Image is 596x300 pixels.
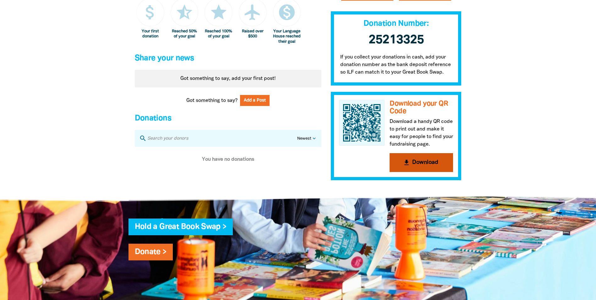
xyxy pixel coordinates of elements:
[273,29,301,45] div: Your Language House reached their goal
[135,223,227,231] a: Hold a Great Book Swap >
[135,70,321,87] div: Got something to say, add your first post!
[331,53,462,85] p: If you collect your donations in cash, add your donation number as the bank deposit reference so ...
[139,135,147,142] i: search
[205,29,232,39] div: Reached 100% of your goal
[135,147,321,172] div: Paginated content
[369,34,424,46] span: 25213325
[175,3,194,22] i: star_half
[135,248,167,256] a: Donate >
[147,134,297,142] input: Search your donors
[171,29,199,39] div: Reached 50% of your goal
[243,3,262,22] i: airplanemode_active
[135,115,171,122] span: Donations
[364,20,429,27] span: Donation Number:
[209,3,228,22] i: star
[390,100,453,115] h3: Download your QR Code
[390,153,453,172] button: get_appDownload
[186,97,238,104] span: Got something to say?
[239,29,267,39] div: Raised over $500
[135,70,321,87] div: Paginated content
[136,29,164,39] div: Your first donation
[403,158,410,166] i: get_app
[135,147,321,172] div: You have no donations
[141,3,160,22] i: attach_money
[277,3,296,22] i: monetization_on
[240,95,270,106] button: Add a Post
[135,52,321,65] h4: Share your news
